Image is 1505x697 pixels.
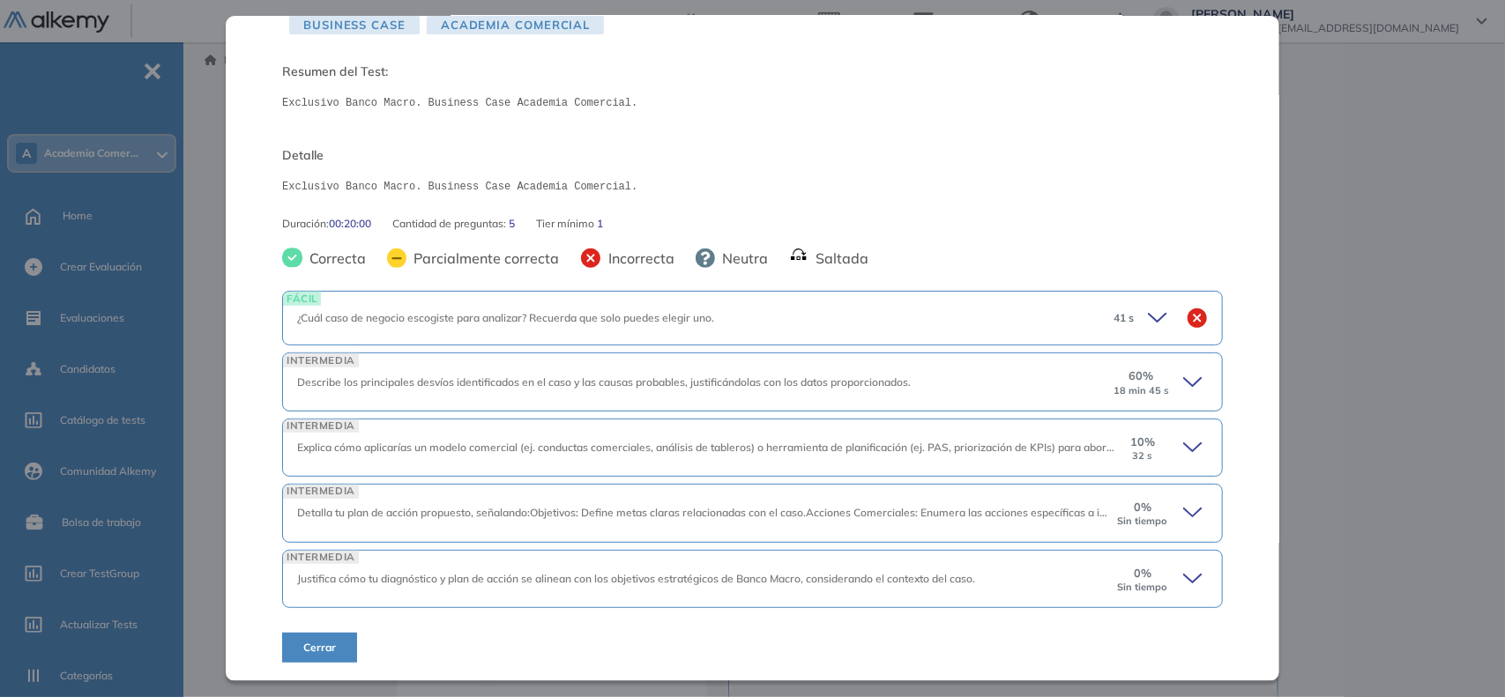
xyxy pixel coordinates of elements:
[283,485,359,498] span: INTERMEDIA
[297,375,911,389] span: Describe los principales desvíos identificados en el caso y las causas probables, justificándolas...
[601,248,674,269] span: Incorrecta
[283,419,359,433] span: INTERMEDIA
[297,572,975,585] span: Justifica cómo tu diagnóstico y plan de acción se alinean con los objetivos estratégicos de Banco...
[282,179,1223,195] pre: Exclusivo Banco Macro. Business Case Academia Comercial.
[329,216,371,232] span: 00:20:00
[297,441,1378,454] span: Explica cómo aplicarías un modelo comercial (ej. conductas comerciales, análisis de tableros) o h...
[283,551,359,564] span: INTERMEDIA
[297,311,714,324] span: ¿Cuál caso de negocio escogiste para analizar? Recuerda que solo puedes elegir uno.
[302,248,366,269] span: Correcta
[808,248,868,269] span: Saltada
[282,146,1223,165] span: Detalle
[282,63,1223,81] span: Resumen del Test:
[1134,565,1151,582] span: 0 %
[1132,450,1152,462] small: 32 s
[1130,434,1155,450] span: 10 %
[283,292,321,305] span: FÁCIL
[1117,582,1167,593] small: Sin tiempo
[1114,385,1169,397] small: 18 min 45 s
[1114,310,1134,326] span: 41 s
[406,248,559,269] span: Parcialmente correcta
[509,216,515,232] span: 5
[1117,515,1167,527] small: Sin tiempo
[282,95,1223,111] pre: Exclusivo Banco Macro. Business Case Academia Comercial.
[282,633,357,663] button: Cerrar
[1134,499,1151,515] span: 0 %
[282,216,329,232] span: Duración :
[1129,367,1153,384] span: 60 %
[715,248,768,269] span: Neutra
[536,216,597,232] span: Tier mínimo
[392,216,509,232] span: Cantidad de preguntas:
[283,353,359,367] span: INTERMEDIA
[597,216,603,232] span: 1
[303,640,336,656] span: Cerrar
